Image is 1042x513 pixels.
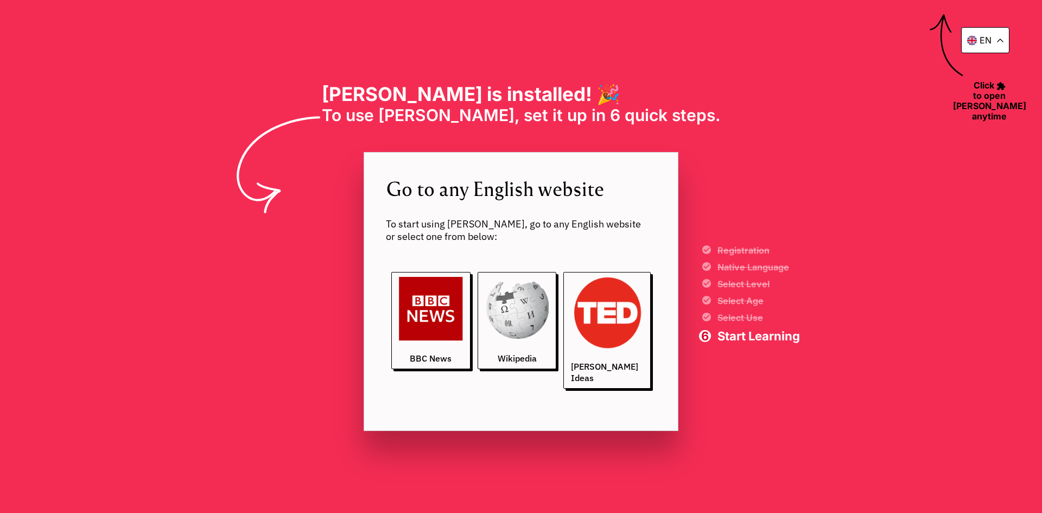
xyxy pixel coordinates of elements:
a: BBC News [391,272,471,369]
h1: [PERSON_NAME] is installed! 🎉 [322,83,721,105]
span: Wikipedia [498,353,537,364]
span: [PERSON_NAME] Ideas [571,361,643,384]
img: bbc [399,277,463,341]
span: Click to open [PERSON_NAME] anytime [947,79,1032,122]
img: ted [571,277,643,349]
span: Native Language [717,263,800,271]
span: Go to any English website [386,174,656,202]
span: BBC News [410,353,452,364]
span: Select Age [717,296,800,305]
a: Wikipedia [478,272,557,369]
span: To start using [PERSON_NAME], go to any English website or select one from below: [386,218,656,243]
span: Select Level [717,280,800,288]
span: Select Use [717,313,800,322]
span: Registration [717,246,800,255]
img: wikipedia [485,277,549,341]
span: Start Learning [717,330,800,342]
a: [PERSON_NAME] Ideas [563,272,651,389]
p: en [980,35,992,46]
span: To use [PERSON_NAME], set it up in 6 quick steps. [322,105,721,125]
